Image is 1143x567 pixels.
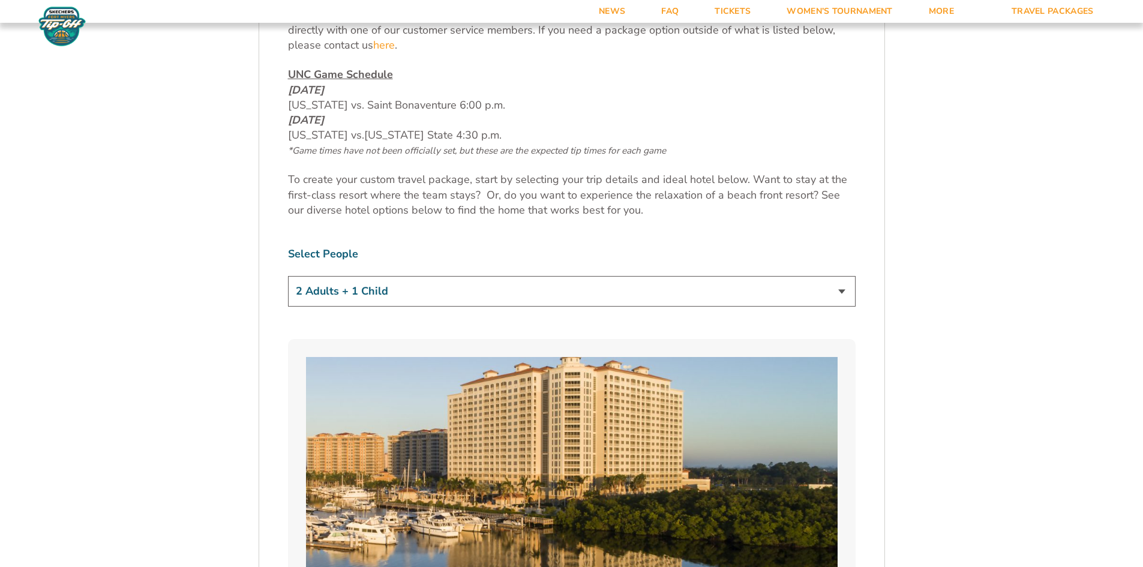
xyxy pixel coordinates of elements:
[288,67,856,158] p: [US_STATE] vs. Saint Bonaventure 6:00 p.m. [US_STATE]
[288,172,856,218] p: To create your custom travel package, start by selecting your trip details and ideal hotel below....
[288,113,324,127] em: [DATE]
[288,67,393,82] u: UNC Game Schedule
[373,38,395,53] a: here
[36,6,88,47] img: Fort Myers Tip-Off
[351,128,364,142] span: vs.
[288,145,666,157] span: *Game times have not been officially set, but these are the expected tip times for each game
[288,247,856,262] label: Select People
[364,128,502,142] span: [US_STATE] State 4:30 p.m.
[288,83,324,97] em: [DATE]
